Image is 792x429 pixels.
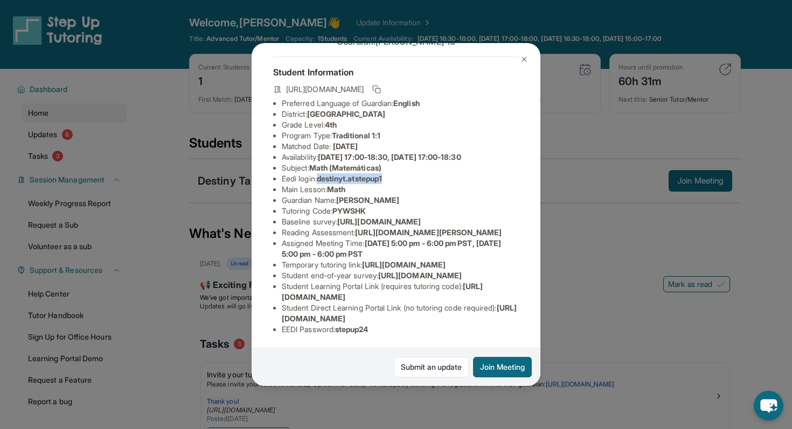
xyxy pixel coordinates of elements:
[282,98,519,109] li: Preferred Language of Guardian:
[282,195,519,206] li: Guardian Name :
[309,163,381,172] span: Math (Matemáticas)
[370,83,383,96] button: Copy link
[362,260,446,269] span: [URL][DOMAIN_NAME]
[282,303,519,324] li: Student Direct Learning Portal Link (no tutoring code required) :
[282,324,519,335] li: EEDI Password :
[337,217,421,226] span: [URL][DOMAIN_NAME]
[473,357,532,377] button: Join Meeting
[282,173,519,184] li: Eedi login :
[520,55,529,64] img: Close Icon
[327,185,345,194] span: Math
[325,120,337,129] span: 4th
[282,141,519,152] li: Matched Date:
[754,391,783,420] button: chat-button
[355,228,502,237] span: [URL][DOMAIN_NAME][PERSON_NAME]
[282,270,519,281] li: Student end-of-year survey :
[394,357,469,377] a: Submit an update
[282,119,519,130] li: Grade Level:
[286,84,364,95] span: [URL][DOMAIN_NAME]
[333,142,358,151] span: [DATE]
[336,195,399,205] span: [PERSON_NAME]
[282,163,519,173] li: Subject :
[282,216,519,227] li: Baseline survey :
[282,238,519,259] li: Assigned Meeting Time :
[282,130,519,141] li: Program Type:
[318,152,461,161] span: [DATE] 17:00-18:30, [DATE] 17:00-18:30
[282,152,519,163] li: Availability:
[335,325,369,334] span: stepup24
[273,66,519,79] h4: Student Information
[393,99,420,108] span: English
[332,131,380,140] span: Traditional 1:1
[332,206,366,215] span: PYWSHK
[282,227,519,238] li: Reading Assessment :
[282,281,519,303] li: Student Learning Portal Link (requires tutoring code) :
[282,259,519,270] li: Temporary tutoring link :
[282,206,519,216] li: Tutoring Code :
[282,184,519,195] li: Main Lesson :
[282,238,501,258] span: [DATE] 5:00 pm - 6:00 pm PST, [DATE] 5:00 pm - 6:00 pm PST
[317,174,382,183] span: destinyt.atstepup1
[378,271,462,280] span: [URL][DOMAIN_NAME]
[282,109,519,119] li: District:
[307,109,385,118] span: [GEOGRAPHIC_DATA]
